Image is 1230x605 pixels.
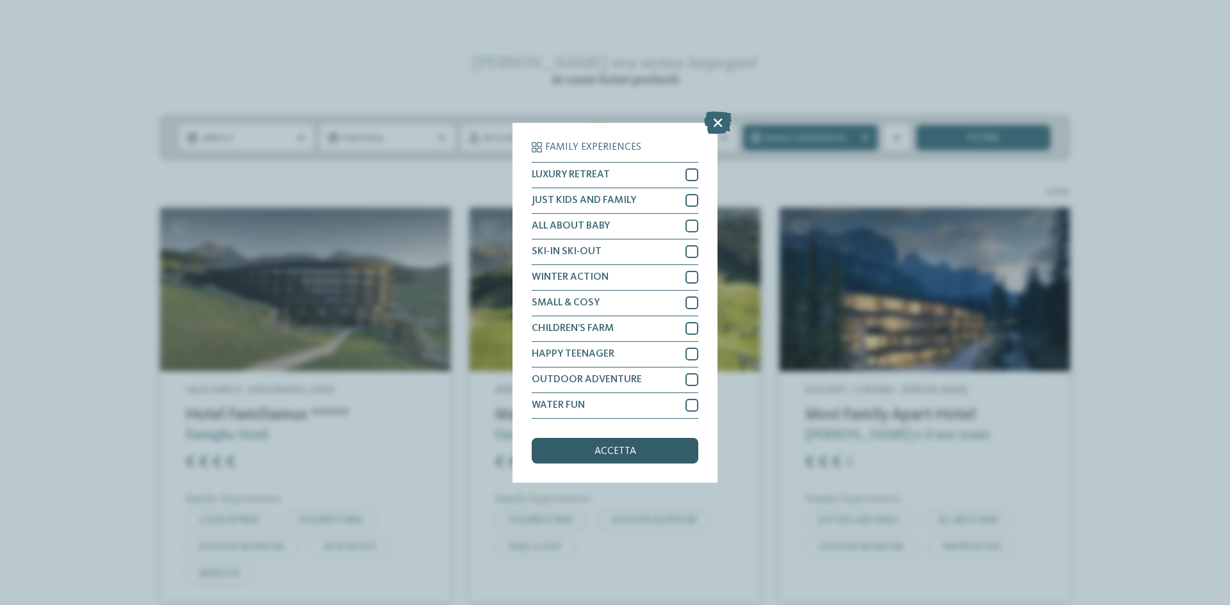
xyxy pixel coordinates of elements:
[545,142,641,152] span: Family Experiences
[532,170,610,180] span: LUXURY RETREAT
[532,221,610,231] span: ALL ABOUT BABY
[532,298,600,308] span: SMALL & COSY
[532,349,614,359] span: HAPPY TEENAGER
[532,195,636,206] span: JUST KIDS AND FAMILY
[532,272,609,282] span: WINTER ACTION
[532,323,614,334] span: CHILDREN’S FARM
[532,246,602,257] span: SKI-IN SKI-OUT
[532,375,642,385] span: OUTDOOR ADVENTURE
[532,400,585,410] span: WATER FUN
[594,446,636,456] span: accetta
